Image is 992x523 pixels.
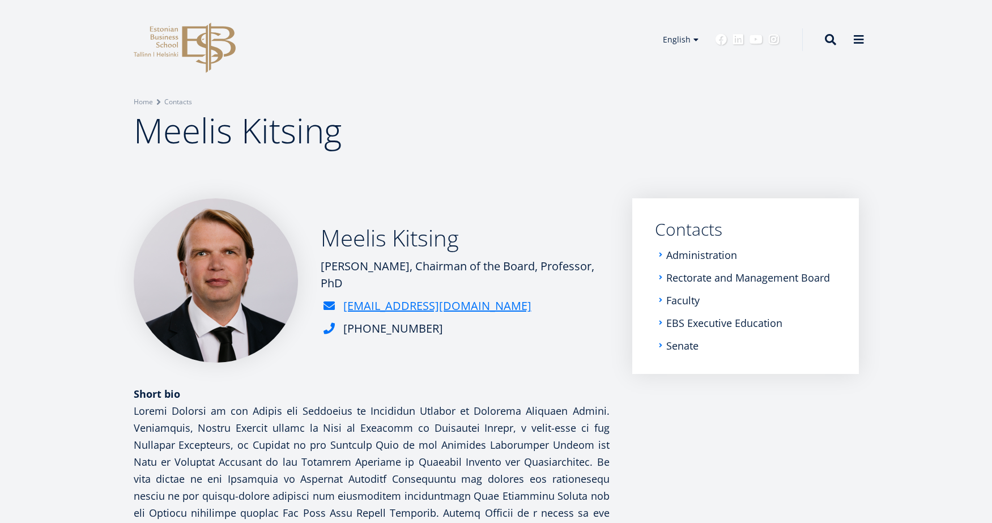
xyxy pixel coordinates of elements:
[164,96,192,108] a: Contacts
[716,34,727,45] a: Facebook
[666,317,782,329] a: EBS Executive Education
[134,198,298,363] img: Meelis Kitsing
[666,340,699,351] a: Senate
[321,224,610,252] h2: Meelis Kitsing
[666,249,737,261] a: Administration
[666,295,700,306] a: Faculty
[134,96,153,108] a: Home
[655,221,836,238] a: Contacts
[768,34,780,45] a: Instagram
[343,297,531,314] a: [EMAIL_ADDRESS][DOMAIN_NAME]
[321,258,610,292] div: [PERSON_NAME], Chairman of the Board, Professor, PhD
[134,385,610,402] div: Short bio
[666,272,830,283] a: Rectorate and Management Board
[134,107,342,154] span: Meelis Kitsing
[733,34,744,45] a: Linkedin
[750,34,763,45] a: Youtube
[343,320,443,337] div: [PHONE_NUMBER]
